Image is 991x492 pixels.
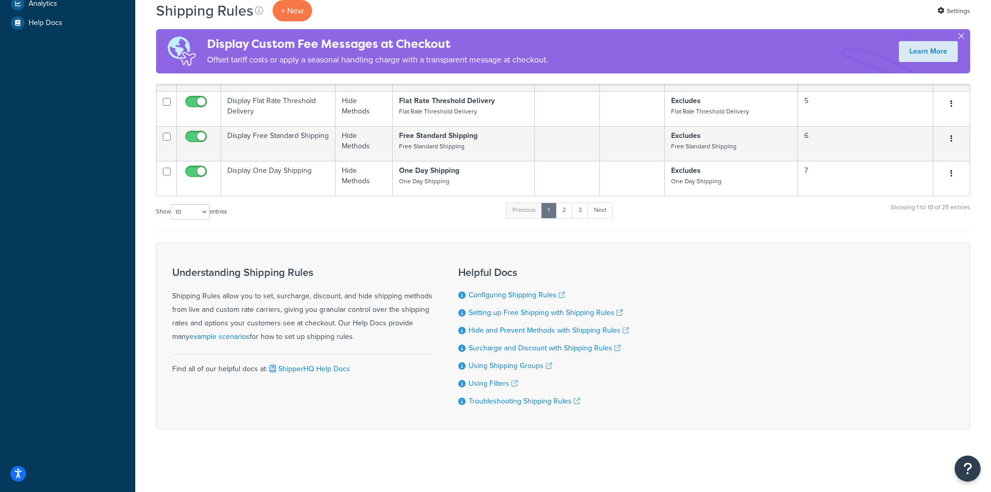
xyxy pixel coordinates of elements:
[399,165,459,176] strong: One Day Shipping
[156,204,227,220] label: Show entries
[469,289,565,300] a: Configuring Shipping Rules
[937,4,970,18] a: Settings
[171,204,210,220] select: Showentries
[172,267,432,344] div: Shipping Rules allow you to set, surcharge, discount, and hide shipping methods from live and cus...
[556,203,573,218] a: 2
[336,161,392,196] td: Hide Methods
[172,267,432,278] h3: Understanding Shipping Rules
[587,203,613,218] a: Next
[336,91,392,126] td: Hide Methods
[221,161,336,196] td: Display One Day Shipping
[671,95,701,106] strong: Excludes
[671,130,701,141] strong: Excludes
[506,203,542,218] a: Previous
[207,35,548,53] h4: Display Custom Fee Messages at Checkout
[29,19,62,28] span: Help Docs
[469,378,518,389] a: Using Filters
[156,29,207,73] img: duties-banner-06bc72dcb5fe05cb3f9472aba00be2ae8eb53ab6f0d8bb03d382ba314ac3c341.png
[891,201,970,224] div: Showing 1 to 10 of 25 entries
[399,95,495,106] strong: Flat Rate Threshold Delivery
[955,456,981,482] button: Open Resource Center
[572,203,588,218] a: 3
[399,130,478,141] strong: Free Standard Shipping
[671,165,701,176] strong: Excludes
[172,354,432,376] div: Find all of our helpful docs at:
[336,126,392,161] td: Hide Methods
[671,142,737,151] small: Free Standard Shipping
[798,161,933,196] td: 7
[207,53,548,67] p: Offset tariff costs or apply a seasonal handling charge with a transparent message at checkout.
[469,360,552,371] a: Using Shipping Groups
[399,107,477,116] small: Flat Rate Threshold Delivery
[399,176,449,186] small: One Day Shipping
[899,41,958,62] a: Learn More
[156,1,253,21] h1: Shipping Rules
[267,363,350,374] a: ShipperHQ Help Docs
[798,126,933,161] td: 6
[189,331,250,342] a: example scenarios
[469,325,629,336] a: Hide and Prevent Methods with Shipping Rules
[671,176,722,186] small: One Day Shipping
[221,126,336,161] td: Display Free Standard Shipping
[458,267,629,278] h3: Helpful Docs
[469,343,621,354] a: Surcharge and Discount with Shipping Rules
[8,14,127,32] a: Help Docs
[671,107,749,116] small: Flat Rate Threshold Delivery
[221,91,336,126] td: Display Flat Rate Threshold Delivery
[541,203,557,218] a: 1
[399,142,465,151] small: Free Standard Shipping
[469,396,580,407] a: Troubleshooting Shipping Rules
[469,307,623,318] a: Setting up Free Shipping with Shipping Rules
[798,91,933,126] td: 5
